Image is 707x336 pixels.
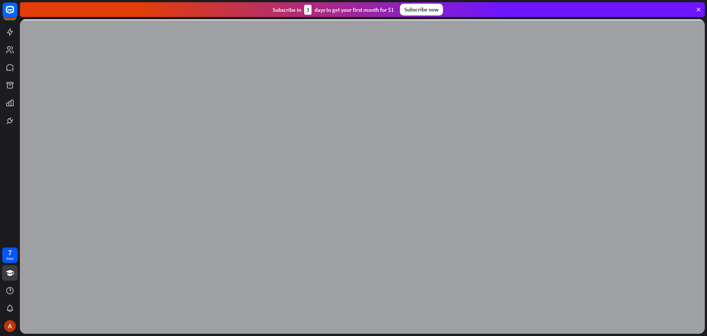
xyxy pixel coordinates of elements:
div: days [6,256,14,261]
div: 3 [304,5,312,15]
a: 7 days [2,247,18,263]
div: 7 [8,249,12,256]
div: Subscribe in days to get your first month for $1 [272,5,394,15]
div: Subscribe now [400,4,443,15]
